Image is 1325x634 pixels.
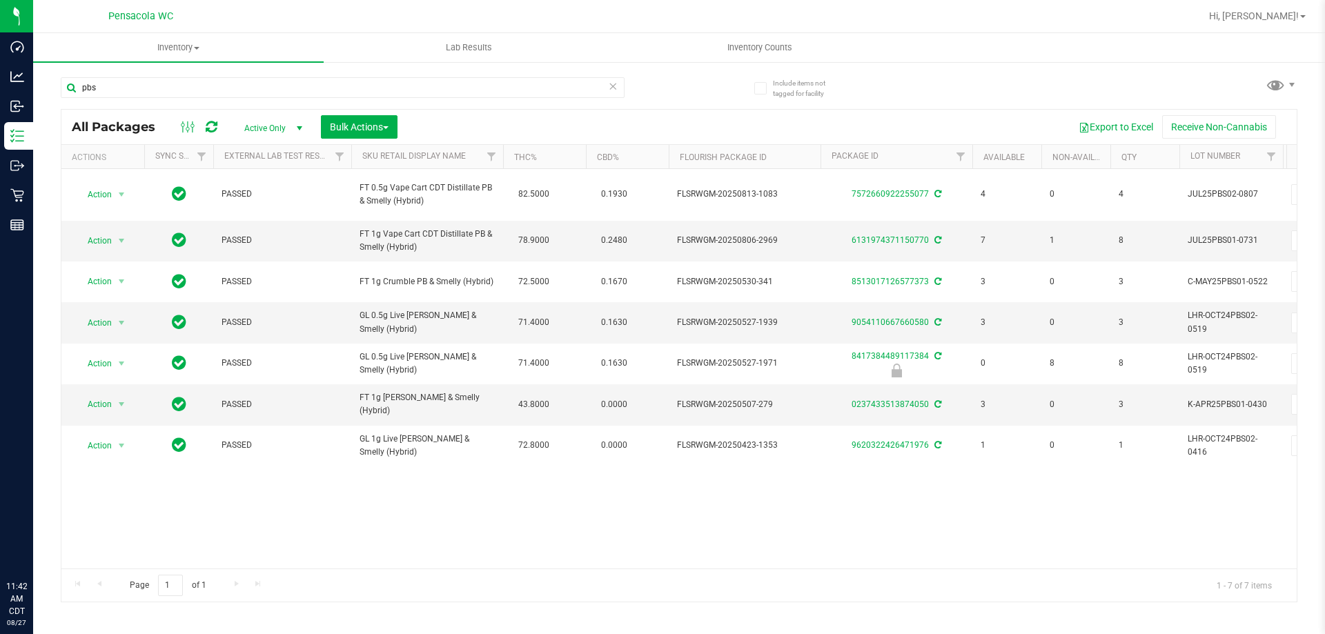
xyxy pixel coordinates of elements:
div: Newly Received [818,364,974,377]
span: Page of 1 [118,575,217,596]
span: Sync from Compliance System [932,277,941,286]
span: select [113,354,130,373]
span: Clear [608,77,618,95]
a: 9054110667660580 [852,317,929,327]
span: 8 [1119,357,1171,370]
span: Sync from Compliance System [932,351,941,361]
span: FT 1g Vape Cart CDT Distillate PB & Smelly (Hybrid) [360,228,495,254]
span: 0.1630 [594,313,634,333]
button: Export to Excel [1070,115,1162,139]
span: 82.5000 [511,184,556,204]
span: FLSRWGM-20250530-341 [677,275,812,288]
iframe: Resource center [14,524,55,565]
a: Lab Results [324,33,614,62]
a: 8513017126577373 [852,277,929,286]
span: In Sync [172,435,186,455]
span: In Sync [172,272,186,291]
span: Inventory [33,41,324,54]
span: 3 [1119,275,1171,288]
span: 3 [1119,316,1171,329]
a: Filter [1260,145,1283,168]
a: Inventory [33,33,324,62]
span: LHR-OCT24PBS02-0519 [1188,350,1275,377]
span: Action [75,313,112,333]
span: FT 1g [PERSON_NAME] & Smelly (Hybrid) [360,391,495,417]
a: Filter [190,145,213,168]
span: 0 [1050,398,1102,411]
span: Sync from Compliance System [932,235,941,245]
span: 0.1670 [594,272,634,292]
span: JUL25PBS02-0807 [1188,188,1275,201]
a: 6131974371150770 [852,235,929,245]
span: Sync from Compliance System [932,440,941,450]
span: PASSED [222,398,343,411]
span: FLSRWGM-20250507-279 [677,398,812,411]
span: JUL25PBS01-0731 [1188,234,1275,247]
span: 1 [1119,439,1171,452]
inline-svg: Outbound [10,159,24,172]
span: FLSRWGM-20250806-2969 [677,234,812,247]
span: FT 1g Crumble PB & Smelly (Hybrid) [360,275,495,288]
a: Available [983,152,1025,162]
span: K-APR25PBS01-0430 [1188,398,1275,411]
span: 0.0000 [594,435,634,455]
span: 71.4000 [511,353,556,373]
span: Action [75,354,112,373]
span: 0 [1050,275,1102,288]
span: LHR-OCT24PBS02-0519 [1188,309,1275,335]
a: Non-Available [1052,152,1114,162]
span: 1 - 7 of 7 items [1206,575,1283,595]
span: 8 [1119,234,1171,247]
span: Hi, [PERSON_NAME]! [1209,10,1299,21]
p: 08/27 [6,617,27,628]
span: 7 [981,234,1033,247]
a: Flourish Package ID [680,152,767,162]
span: FLSRWGM-20250423-1353 [677,439,812,452]
inline-svg: Retail [10,188,24,202]
span: Action [75,395,112,414]
span: 0 [1050,316,1102,329]
span: select [113,436,130,455]
span: Sync from Compliance System [932,189,941,199]
span: FLSRWGM-20250527-1939 [677,316,812,329]
span: PASSED [222,275,343,288]
span: 3 [981,316,1033,329]
a: THC% [514,152,537,162]
span: 72.5000 [511,272,556,292]
span: GL 0.5g Live [PERSON_NAME] & Smelly (Hybrid) [360,350,495,377]
span: 0.0000 [594,395,634,415]
span: All Packages [72,119,169,135]
span: 8 [1050,357,1102,370]
span: Inventory Counts [709,41,811,54]
span: 78.9000 [511,230,556,250]
inline-svg: Inventory [10,129,24,143]
span: In Sync [172,313,186,332]
span: 1 [981,439,1033,452]
span: PASSED [222,234,343,247]
a: 9620322426471976 [852,440,929,450]
span: PASSED [222,357,343,370]
span: Pensacola WC [108,10,173,22]
span: select [113,313,130,333]
span: GL 0.5g Live [PERSON_NAME] & Smelly (Hybrid) [360,309,495,335]
inline-svg: Analytics [10,70,24,83]
span: Sync from Compliance System [932,399,941,409]
p: 11:42 AM CDT [6,580,27,617]
a: Sync Status [155,151,208,161]
a: Filter [328,145,351,168]
inline-svg: Inbound [10,99,24,113]
span: Include items not tagged for facility [773,78,842,99]
input: Search Package ID, Item Name, SKU, Lot or Part Number... [61,77,625,98]
span: In Sync [172,184,186,204]
div: Actions [72,152,139,162]
span: In Sync [172,230,186,250]
span: 72.8000 [511,435,556,455]
inline-svg: Dashboard [10,40,24,54]
span: PASSED [222,439,343,452]
a: Inventory Counts [614,33,905,62]
span: 4 [1119,188,1171,201]
a: Sku Retail Display Name [362,151,466,161]
input: 1 [158,575,183,596]
span: Action [75,436,112,455]
span: Lab Results [427,41,511,54]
